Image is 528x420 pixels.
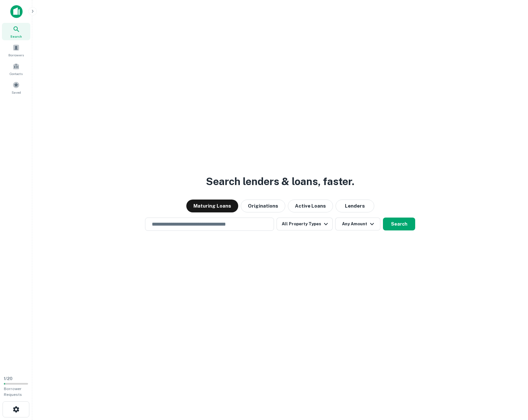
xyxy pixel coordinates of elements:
[496,369,528,399] iframe: Chat Widget
[4,376,13,381] span: 1 / 20
[2,23,30,40] a: Search
[186,200,238,212] button: Maturing Loans
[288,200,333,212] button: Active Loans
[10,34,22,39] span: Search
[336,200,374,212] button: Lenders
[206,174,354,189] h3: Search lenders & loans, faster.
[12,90,21,95] span: Saved
[241,200,285,212] button: Originations
[2,79,30,96] a: Saved
[2,42,30,59] a: Borrowers
[10,71,23,76] span: Contacts
[8,52,24,58] span: Borrowers
[10,5,23,18] img: capitalize-icon.png
[277,218,333,230] button: All Property Types
[4,387,22,397] span: Borrower Requests
[2,60,30,78] a: Contacts
[335,218,380,230] button: Any Amount
[383,218,415,230] button: Search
